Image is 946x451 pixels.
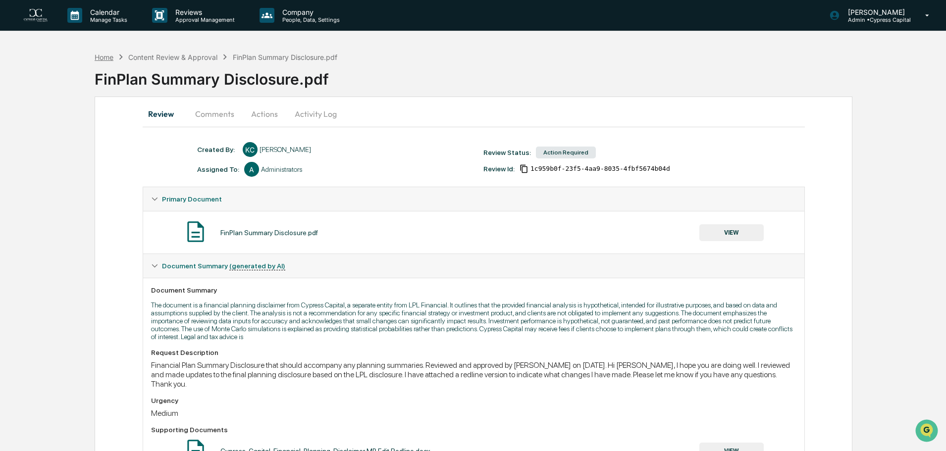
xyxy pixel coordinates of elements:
[10,21,180,37] p: How can we help?
[95,53,113,61] div: Home
[6,121,68,139] a: 🖐️Preclearance
[82,125,123,135] span: Attestations
[520,164,528,173] span: Copy Id
[197,146,238,153] div: Created By: ‎ ‎
[229,262,285,270] u: (generated by AI)
[72,126,80,134] div: 🗄️
[34,86,125,94] div: We're available if you need us!
[914,418,941,445] iframe: Open customer support
[162,262,285,270] span: Document Summary
[143,211,804,253] div: Primary Document
[99,168,120,175] span: Pylon
[143,102,805,126] div: secondary tabs example
[151,426,796,434] div: Supporting Documents
[840,16,911,23] p: Admin • Cypress Capital
[151,286,796,294] div: Document Summary
[151,301,796,341] p: The document is a financial planning disclaimer from Cypress Capital, a separate entity from LPL ...
[70,167,120,175] a: Powered byPylon
[82,8,132,16] p: Calendar
[243,142,258,157] div: KC
[167,16,240,23] p: Approval Management
[10,126,18,134] div: 🖐️
[260,146,311,153] div: [PERSON_NAME]
[151,408,796,418] div: Medium
[20,144,62,153] span: Data Lookup
[162,195,222,203] span: Primary Document
[151,397,796,404] div: Urgency
[10,76,28,94] img: 1746055101610-c473b297-6a78-478c-a979-82029cc54cd1
[840,8,911,16] p: [PERSON_NAME]
[6,140,66,157] a: 🔎Data Lookup
[26,45,163,55] input: Clear
[95,62,946,88] div: FinPlan Summary Disclosure.pdf
[483,149,531,156] div: Review Status:
[68,121,127,139] a: 🗄️Attestations
[143,102,187,126] button: Review
[143,187,804,211] div: Primary Document
[242,102,287,126] button: Actions
[167,8,240,16] p: Reviews
[143,254,804,278] div: Document Summary (generated by AI)
[10,145,18,152] div: 🔎
[168,79,180,91] button: Start new chat
[151,349,796,356] div: Request Description
[220,229,318,237] div: FinPlan Summary Disclosure.pdf
[261,165,302,173] div: Administrators
[274,16,345,23] p: People, Data, Settings
[274,8,345,16] p: Company
[197,165,239,173] div: Assigned To:
[24,9,48,22] img: logo
[287,102,345,126] button: Activity Log
[233,53,337,61] div: FinPlan Summary Disclosure.pdf
[34,76,162,86] div: Start new chat
[699,224,764,241] button: VIEW
[244,162,259,177] div: A
[20,125,64,135] span: Preclearance
[187,102,242,126] button: Comments
[151,360,796,389] div: Financial Plan Summary Disclosure that should accompany any planning summaries. Reviewed and appr...
[483,165,515,173] div: Review Id:
[530,165,670,173] span: 1c959b0f-23f5-4aa9-8035-4fbf5674b04d
[536,147,596,158] div: Action Required
[183,219,208,244] img: Document Icon
[128,53,217,61] div: Content Review & Approval
[82,16,132,23] p: Manage Tasks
